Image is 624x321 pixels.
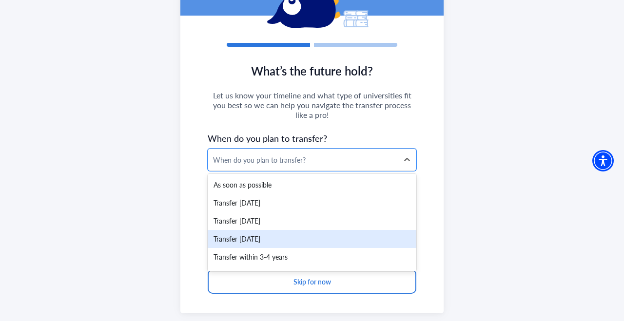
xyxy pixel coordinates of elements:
div: Accessibility Menu [592,150,614,171]
div: Transfer [DATE] [208,230,416,248]
button: Skip for now [208,269,416,294]
div: When do you plan to transfer? [213,155,393,165]
span: Let us know your timeline and what type of universities fit you best so we can help you navigate ... [208,91,416,120]
div: Transfer within 3-4 years [208,248,416,266]
span: When do you plan to transfer? [208,132,416,145]
div: Unsure/Unknown [208,266,416,284]
span: What’s the future hold? [208,62,416,79]
div: Transfer [DATE] [208,194,416,212]
div: As soon as possible [208,176,416,194]
div: Transfer [DATE] [208,212,416,230]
